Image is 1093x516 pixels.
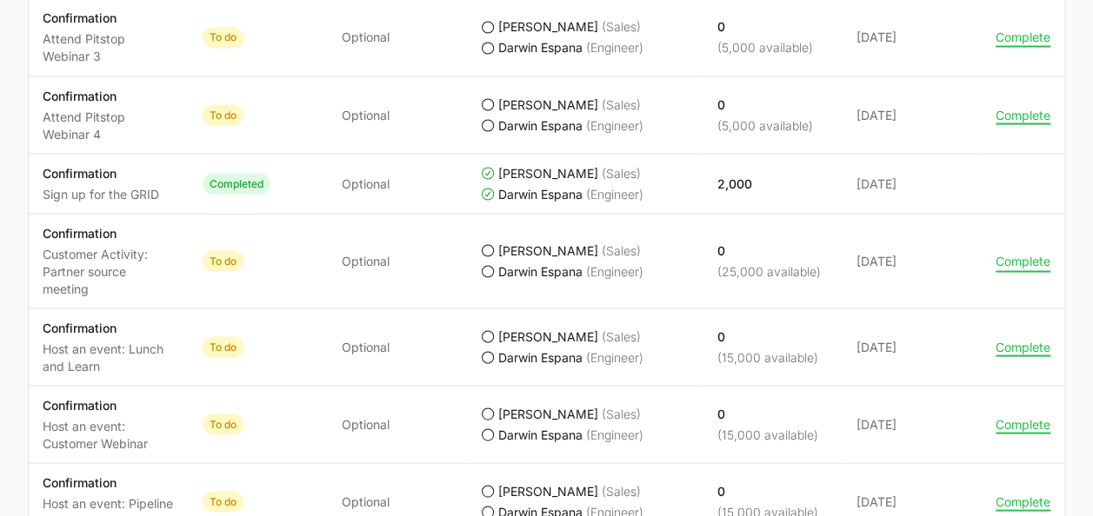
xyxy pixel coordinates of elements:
p: Confirmation [43,164,159,182]
span: Darwin Espana [498,262,583,280]
p: (25,000 available) [717,262,821,280]
span: Optional [342,252,390,269]
p: Confirmation [43,396,175,413]
span: (Engineer) [586,185,643,202]
span: Optional [342,29,390,46]
p: Sign up for the GRID [43,185,159,202]
span: [PERSON_NAME] [498,18,598,36]
span: [DATE] [856,106,968,123]
span: [PERSON_NAME] [498,405,598,422]
button: Complete [996,416,1050,432]
span: [PERSON_NAME] [498,96,598,113]
p: (15,000 available) [717,426,818,443]
p: Host an event: Lunch and Learn [43,340,175,374]
p: 0 [717,482,818,499]
span: Darwin Espana [498,348,583,366]
button: Complete [996,339,1050,354]
span: (Sales) [602,405,641,422]
p: Host an event: Customer Webinar [43,417,175,452]
span: (Sales) [602,96,641,113]
span: Optional [342,493,390,510]
p: 0 [717,241,821,259]
p: Confirmation [43,87,175,104]
span: (Sales) [602,164,641,182]
span: [DATE] [856,252,968,269]
p: 2,000 [717,175,752,192]
span: [DATE] [856,29,968,46]
p: Attend Pitstop Webinar 3 [43,30,175,65]
p: Attend Pitstop Webinar 4 [43,108,175,142]
span: [DATE] [856,338,968,355]
span: Optional [342,175,390,192]
span: (Sales) [602,482,641,499]
p: Confirmation [43,224,175,241]
span: Darwin Espana [498,185,583,202]
span: (Engineer) [586,262,643,280]
span: [PERSON_NAME] [498,482,598,499]
p: (5,000 available) [717,116,813,134]
p: 0 [717,327,818,345]
p: 0 [717,96,813,113]
button: Complete [996,30,1050,45]
p: (5,000 available) [717,39,813,56]
span: Darwin Espana [498,39,583,56]
span: [DATE] [856,493,968,510]
span: (Engineer) [586,348,643,366]
span: Optional [342,106,390,123]
p: Customer Activity: Partner source meeting [43,245,175,297]
button: Complete [996,493,1050,509]
span: Optional [342,415,390,433]
span: [PERSON_NAME] [498,164,598,182]
p: 0 [717,405,818,422]
span: (Engineer) [586,116,643,134]
span: (Sales) [602,18,641,36]
span: [PERSON_NAME] [498,241,598,259]
button: Complete [996,253,1050,268]
span: Darwin Espana [498,426,583,443]
button: Complete [996,107,1050,122]
span: [DATE] [856,175,968,192]
span: (Sales) [602,327,641,345]
span: [PERSON_NAME] [498,327,598,345]
span: Darwin Espana [498,116,583,134]
p: Confirmation [43,10,175,27]
span: (Engineer) [586,426,643,443]
p: Confirmation [43,319,175,336]
p: Confirmation [43,473,175,491]
span: [DATE] [856,415,968,433]
span: (Engineer) [586,39,643,56]
span: Optional [342,338,390,355]
p: 0 [717,18,813,36]
span: (Sales) [602,241,641,259]
p: (15,000 available) [717,348,818,366]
